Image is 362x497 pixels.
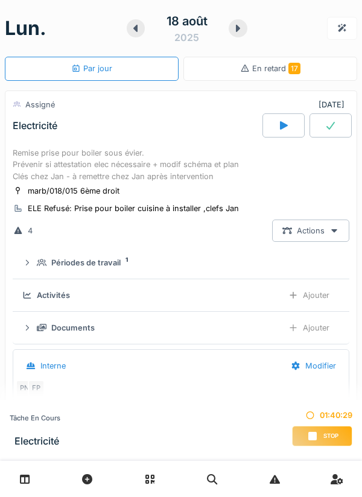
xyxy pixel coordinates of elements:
div: 4 [28,225,33,236]
div: 2025 [174,30,199,45]
div: Documents [51,322,95,334]
div: 01:40:29 [292,410,352,421]
div: Activités [37,290,70,301]
div: Assigné [25,99,55,110]
div: Périodes de travail [51,257,121,268]
div: Modifier [281,355,346,377]
div: Par jour [71,63,112,74]
div: ELE Refusé: Prise pour boiler cuisine à installer ,clefs Jan [28,203,239,214]
div: FP [28,380,45,397]
summary: DocumentsAjouter [17,317,345,339]
h1: lun. [5,17,46,40]
div: Actions [272,220,349,242]
summary: Périodes de travail1 [17,252,345,274]
div: Electricité [13,120,57,131]
div: [DATE] [319,99,349,110]
div: marb/018/015 6ème droit [28,185,119,197]
span: Stop [323,432,338,440]
span: En retard [252,64,300,73]
div: 18 août [167,12,208,30]
div: Ajouter [278,284,340,306]
h3: Electricité [14,435,60,447]
div: Interne [40,360,66,372]
div: Ajouter [278,317,340,339]
div: Remise prise pour boiler sous évier. Prévenir si attestation elec nécessaire + modif schéma et pl... [13,147,349,182]
summary: ActivitésAjouter [17,284,345,306]
div: PN [16,380,33,397]
span: 17 [288,63,300,74]
div: Tâche en cours [10,413,60,423]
